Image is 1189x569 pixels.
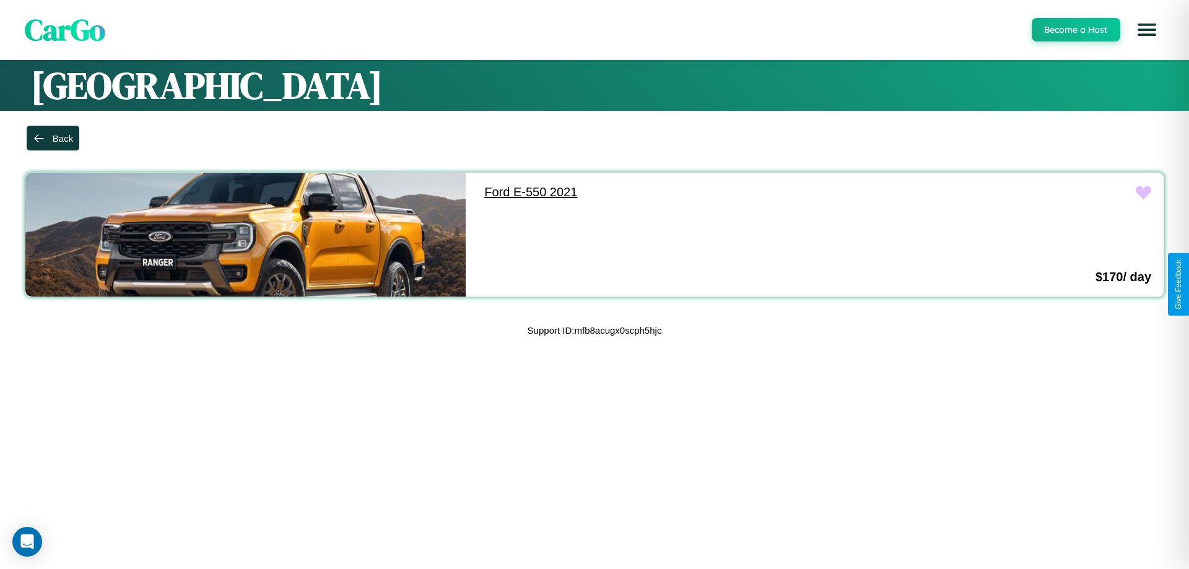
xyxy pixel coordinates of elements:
[27,126,79,150] button: Back
[1032,18,1120,41] button: Become a Host
[1130,12,1164,47] button: Open menu
[1174,259,1183,310] div: Give Feedback
[528,322,662,339] p: Support ID: mfb8acugx0scph5hjc
[1095,270,1151,284] h3: $ 170 / day
[472,173,912,212] a: Ford E-550 2021
[53,133,73,144] div: Back
[25,9,105,50] span: CarGo
[12,527,42,557] div: Open Intercom Messenger
[31,60,1158,111] h1: [GEOGRAPHIC_DATA]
